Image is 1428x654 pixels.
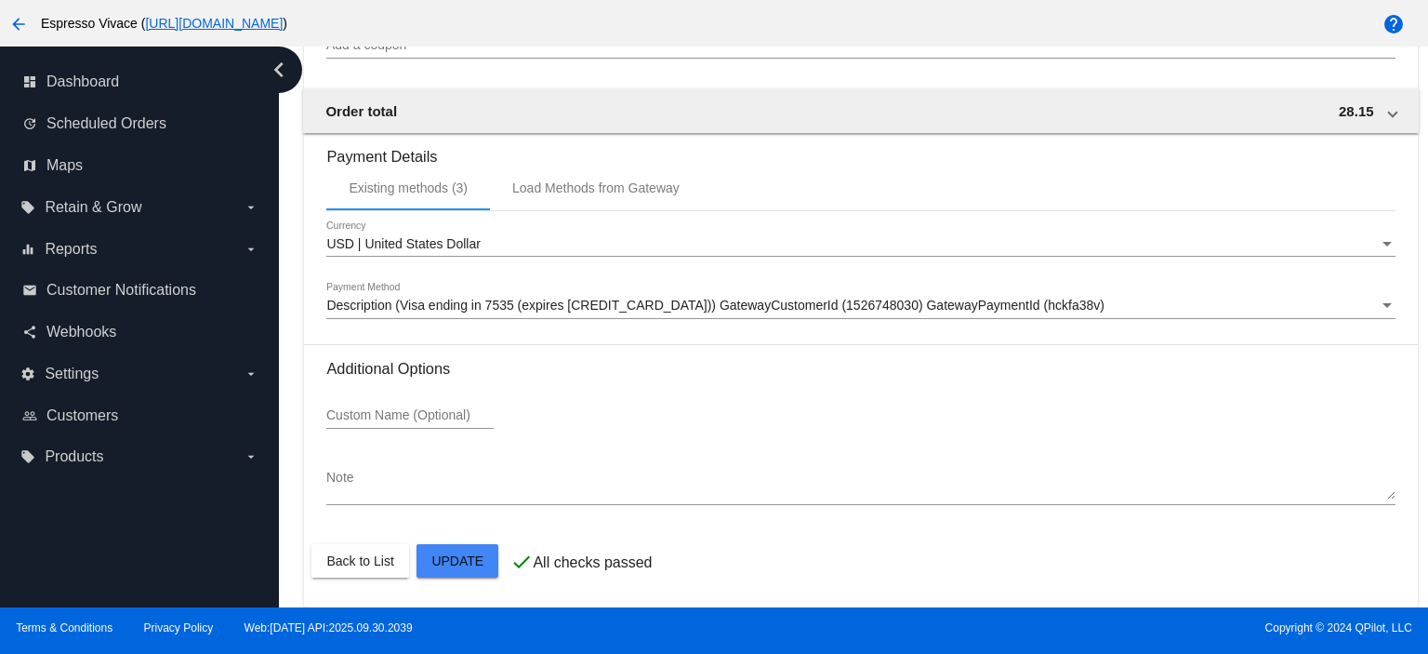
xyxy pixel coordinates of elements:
[1339,103,1374,119] span: 28.15
[20,449,35,464] i: local_offer
[22,116,37,131] i: update
[431,554,483,568] span: Update
[46,73,119,90] span: Dashboard
[22,275,258,305] a: email Customer Notifications
[244,367,258,381] i: arrow_drop_down
[22,67,258,97] a: dashboard Dashboard
[244,242,258,257] i: arrow_drop_down
[326,299,1395,314] mat-select: Payment Method
[510,551,533,573] mat-icon: check
[264,55,294,85] i: chevron_left
[46,282,196,299] span: Customer Notifications
[22,408,37,423] i: people_outline
[416,544,498,578] button: Update
[512,180,680,195] div: Load Methods from Gateway
[145,16,283,31] a: [URL][DOMAIN_NAME]
[20,200,35,215] i: local_offer
[245,621,413,634] a: Web:[DATE] API:2025.09.30.2039
[326,237,1395,252] mat-select: Currency
[41,16,287,31] span: Espresso Vivace ( )
[533,554,652,571] p: All checks passed
[326,134,1395,166] h3: Payment Details
[46,157,83,174] span: Maps
[45,448,103,465] span: Products
[144,621,214,634] a: Privacy Policy
[244,200,258,215] i: arrow_drop_down
[326,408,494,423] input: Custom Name (Optional)
[22,158,37,173] i: map
[730,621,1412,634] span: Copyright © 2024 QPilot, LLC
[45,199,141,216] span: Retain & Grow
[303,88,1418,133] mat-expansion-panel-header: Order total 28.15
[326,554,393,568] span: Back to List
[349,180,468,195] div: Existing methods (3)
[45,241,97,258] span: Reports
[45,366,99,382] span: Settings
[46,407,118,424] span: Customers
[46,115,166,132] span: Scheduled Orders
[22,151,258,180] a: map Maps
[22,401,258,431] a: people_outline Customers
[22,283,37,298] i: email
[20,242,35,257] i: equalizer
[7,13,30,35] mat-icon: arrow_back
[325,103,397,119] span: Order total
[46,324,116,340] span: Webhooks
[326,298,1104,313] span: Description (Visa ending in 7535 (expires [CREDIT_CARD_DATA])) GatewayCustomerId (1526748030) Gat...
[20,367,35,381] i: settings
[311,544,408,578] button: Back to List
[326,236,480,251] span: USD | United States Dollar
[22,325,37,340] i: share
[22,317,258,347] a: share Webhooks
[22,109,258,139] a: update Scheduled Orders
[16,621,112,634] a: Terms & Conditions
[326,360,1395,378] h3: Additional Options
[22,74,37,89] i: dashboard
[1382,13,1405,35] mat-icon: help
[244,449,258,464] i: arrow_drop_down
